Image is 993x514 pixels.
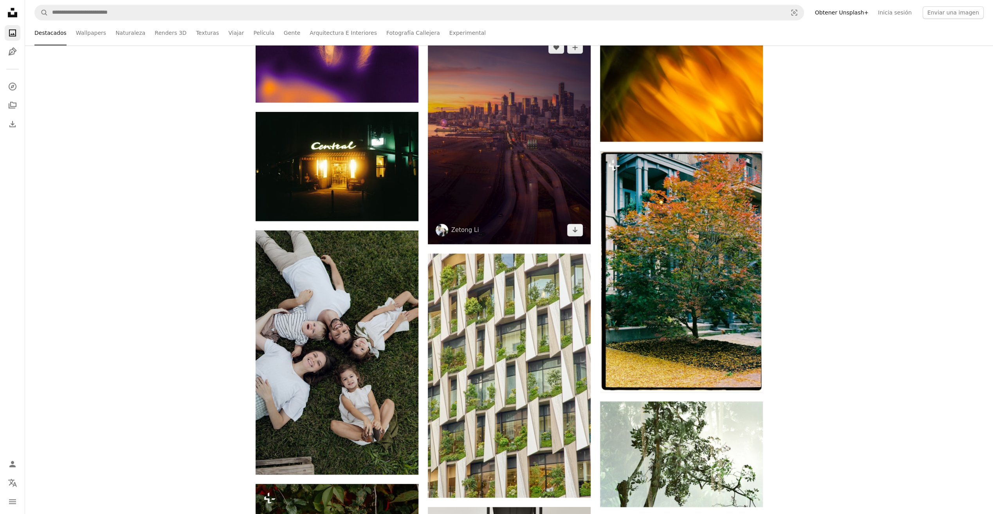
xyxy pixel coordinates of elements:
button: Búsqueda visual [785,5,804,20]
img: Fachada de edificio moderno con vegetación y ventanas integradas. [428,253,591,498]
a: Arquitectura E Interiores [310,20,377,45]
a: Un árbol con hojas de naranjo frente a un edificio [600,268,763,275]
a: Wallpapers [76,20,106,45]
a: Viajar [228,20,244,45]
img: Rayas abstractas de luz naranja y amarilla [600,33,763,142]
a: Colecciones [5,97,20,113]
form: Encuentra imágenes en todo el sitio [34,5,804,20]
a: Obtener Unsplash+ [810,6,873,19]
button: Enviar una imagen [923,6,984,19]
a: Fotos [5,25,20,41]
img: Ve al perfil de Zetong Li [436,224,448,236]
button: Buscar en Unsplash [35,5,48,20]
a: Fotografía Callejera [386,20,440,45]
a: Gente [284,20,300,45]
button: Me gusta [548,41,564,54]
a: Renders 3D [155,20,186,45]
a: Explorar [5,79,20,94]
a: Exuberantes ramas de árboles verdes en un bosque brumoso. [600,451,763,458]
img: Cafetería central iluminada por la noche con cálidas luces interiores [256,112,418,221]
a: Historial de descargas [5,116,20,132]
a: Inicio — Unsplash [5,5,20,22]
a: Experimental [449,20,486,45]
img: Un árbol con hojas de naranjo frente a un edificio [600,151,763,392]
a: Descargar [567,224,583,236]
img: Una familia feliz tumbada en el césped [256,230,418,474]
img: Exuberantes ramas de árboles verdes en un bosque brumoso. [600,401,763,507]
a: Iniciar sesión / Registrarse [5,456,20,472]
button: Idioma [5,475,20,491]
a: Una familia feliz tumbada en el césped [256,349,418,356]
img: Horizonte de la ciudad al atardecer con luces brillantes. [428,33,591,244]
a: Ilustraciones [5,44,20,59]
a: Inicia sesión [873,6,916,19]
a: Zetong Li [451,226,479,234]
button: Menú [5,494,20,509]
a: Rayas abstractas de luz naranja y amarilla [600,84,763,91]
a: Texturas [196,20,219,45]
a: Película [253,20,274,45]
button: Añade a la colección [567,41,583,54]
a: Cafetería central iluminada por la noche con cálidas luces interiores [256,163,418,170]
a: Fachada de edificio moderno con vegetación y ventanas integradas. [428,372,591,379]
a: Naturaleza [115,20,145,45]
a: Horizonte de la ciudad al atardecer con luces brillantes. [428,135,591,142]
